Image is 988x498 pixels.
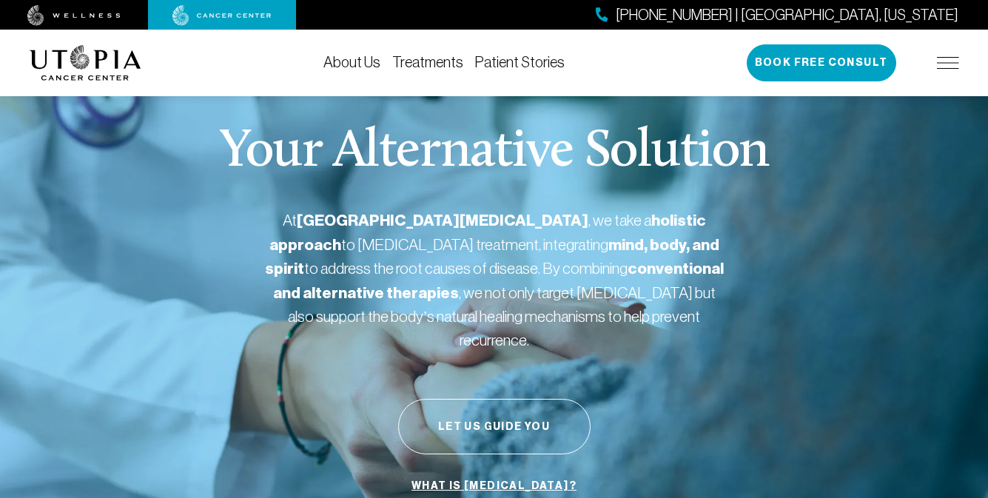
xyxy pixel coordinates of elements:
strong: [GEOGRAPHIC_DATA][MEDICAL_DATA] [297,211,588,230]
button: Book Free Consult [747,44,896,81]
strong: holistic approach [269,211,706,255]
p: Your Alternative Solution [219,126,769,179]
a: Treatments [392,54,463,70]
img: logo [30,45,141,81]
button: Let Us Guide You [398,399,591,454]
strong: conventional and alternative therapies [273,259,724,303]
p: At , we take a to [MEDICAL_DATA] treatment, integrating to address the root causes of disease. By... [265,209,724,351]
img: cancer center [172,5,272,26]
img: icon-hamburger [937,57,959,69]
img: wellness [27,5,121,26]
a: Patient Stories [475,54,565,70]
span: [PHONE_NUMBER] | [GEOGRAPHIC_DATA], [US_STATE] [616,4,958,26]
a: About Us [323,54,380,70]
a: [PHONE_NUMBER] | [GEOGRAPHIC_DATA], [US_STATE] [596,4,958,26]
